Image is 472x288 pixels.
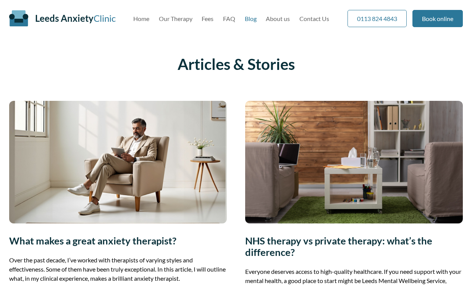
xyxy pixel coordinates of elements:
[35,13,94,24] span: Leeds Anxiety
[35,13,116,24] a: Leeds AnxietyClinic
[9,256,227,283] p: Over the past decade, I’ve worked with therapists of varying styles and effectiveness. Some of th...
[348,10,407,27] a: 0113 824 4843
[9,235,176,246] a: What makes a great anxiety therapist?
[133,15,149,22] a: Home
[245,15,257,22] a: Blog
[202,15,213,22] a: Fees
[412,10,463,27] a: Book online
[266,15,290,22] a: About us
[245,235,432,258] a: NHS therapy vs private therapy: what’s the difference?
[159,15,192,22] a: Our Therapy
[9,55,463,73] h1: Articles & Stories
[9,101,227,223] img: Man in beige suit and white sneakers sits in a bright room, reading a tablet in a minimalist sett...
[223,15,235,22] a: FAQ
[245,101,463,223] img: Comfortable psychotherapy room
[299,15,329,22] a: Contact Us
